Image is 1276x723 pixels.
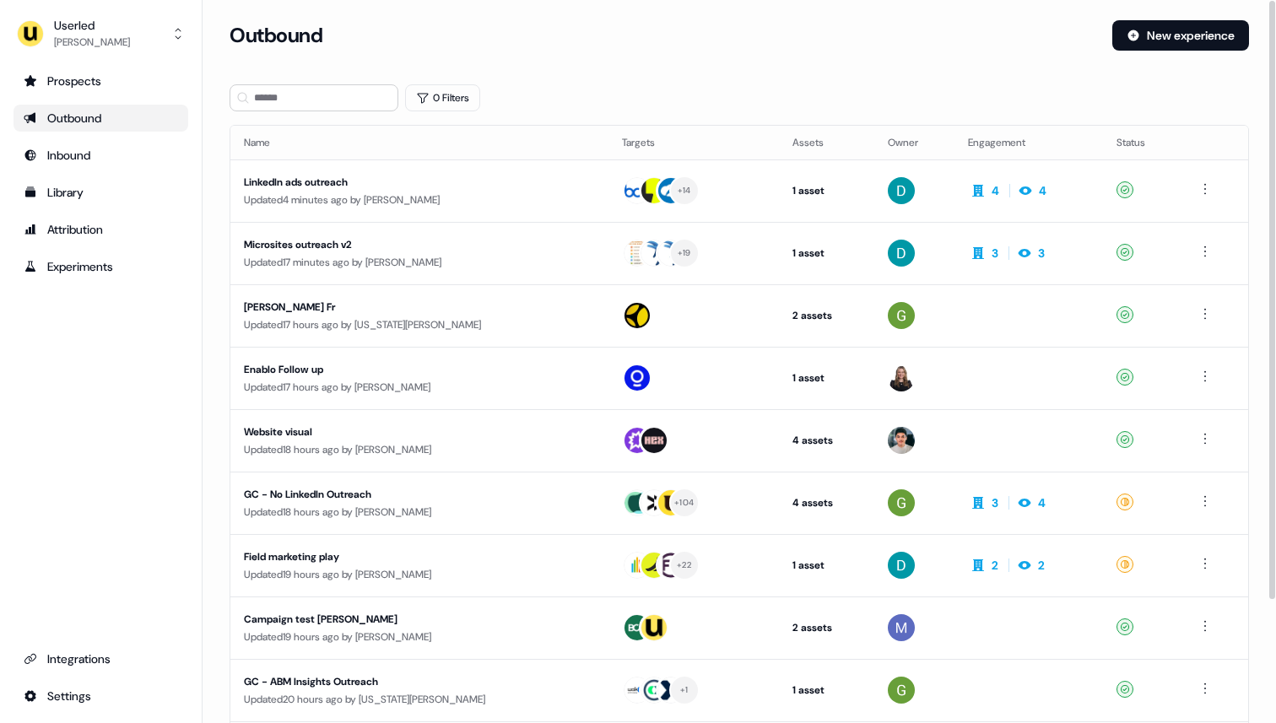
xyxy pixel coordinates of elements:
div: Prospects [24,73,178,89]
div: 3 [1038,245,1045,262]
img: David [888,240,915,267]
h3: Outbound [230,23,322,48]
div: + 104 [674,495,694,510]
img: Georgia [888,302,915,329]
div: Outbound [24,110,178,127]
div: 2 assets [792,619,861,636]
div: Updated 17 minutes ago by [PERSON_NAME] [244,254,595,271]
th: Status [1103,126,1181,159]
div: 4 [992,182,999,199]
div: Updated 17 hours ago by [US_STATE][PERSON_NAME] [244,316,595,333]
div: Library [24,184,178,201]
a: Go to templates [14,179,188,206]
img: Geneviève [888,364,915,391]
div: LinkedIn ads outreach [244,174,563,191]
div: Attribution [24,221,178,238]
div: Updated 20 hours ago by [US_STATE][PERSON_NAME] [244,691,595,708]
div: 1 asset [792,682,861,699]
div: [PERSON_NAME] [54,34,130,51]
div: 1 asset [792,245,861,262]
div: 1 asset [792,557,861,574]
div: + 1 [680,683,689,698]
button: 0 Filters [405,84,480,111]
div: 1 asset [792,370,861,386]
div: Enablo Follow up [244,361,563,378]
img: Georgia [888,489,915,516]
a: Go to Inbound [14,142,188,169]
img: Georgia [888,677,915,704]
div: 4 assets [792,432,861,449]
div: Website visual [244,424,563,440]
th: Engagement [954,126,1103,159]
img: Vincent [888,427,915,454]
div: Integrations [24,650,178,667]
div: Updated 18 hours ago by [PERSON_NAME] [244,504,595,521]
a: Go to prospects [14,67,188,94]
div: Updated 18 hours ago by [PERSON_NAME] [244,441,595,458]
div: 3 [992,245,998,262]
button: New experience [1112,20,1249,51]
div: Settings [24,688,178,704]
img: Marcus [888,614,915,641]
div: + 14 [678,183,691,198]
div: Microsites outreach v2 [244,236,563,253]
div: Inbound [24,147,178,164]
div: Updated 4 minutes ago by [PERSON_NAME] [244,192,595,208]
a: Go to integrations [14,645,188,672]
div: Updated 17 hours ago by [PERSON_NAME] [244,379,595,396]
div: + 19 [678,245,691,261]
div: 1 asset [792,182,861,199]
div: Field marketing play [244,548,563,565]
div: 2 assets [792,307,861,324]
div: + 22 [677,558,691,573]
div: Updated 19 hours ago by [PERSON_NAME] [244,566,595,583]
div: 4 assets [792,494,861,511]
div: Campaign test [PERSON_NAME] [244,611,563,628]
th: Targets [608,126,780,159]
div: 4 [1038,494,1046,511]
div: GC - No LinkedIn Outreach [244,486,563,503]
div: GC - ABM Insights Outreach [244,673,563,690]
a: Go to experiments [14,253,188,280]
a: Go to attribution [14,216,188,243]
img: David [888,552,915,579]
div: 3 [992,494,998,511]
button: Userled[PERSON_NAME] [14,13,188,54]
div: 4 [1039,182,1046,199]
img: David [888,177,915,204]
th: Name [230,126,608,159]
div: 2 [1038,557,1045,574]
a: Go to integrations [14,683,188,710]
div: [PERSON_NAME] Fr [244,299,563,316]
th: Assets [779,126,874,159]
div: 2 [992,557,998,574]
div: Updated 19 hours ago by [PERSON_NAME] [244,629,595,645]
div: Experiments [24,258,178,275]
div: Userled [54,17,130,34]
a: Go to outbound experience [14,105,188,132]
th: Owner [874,126,955,159]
